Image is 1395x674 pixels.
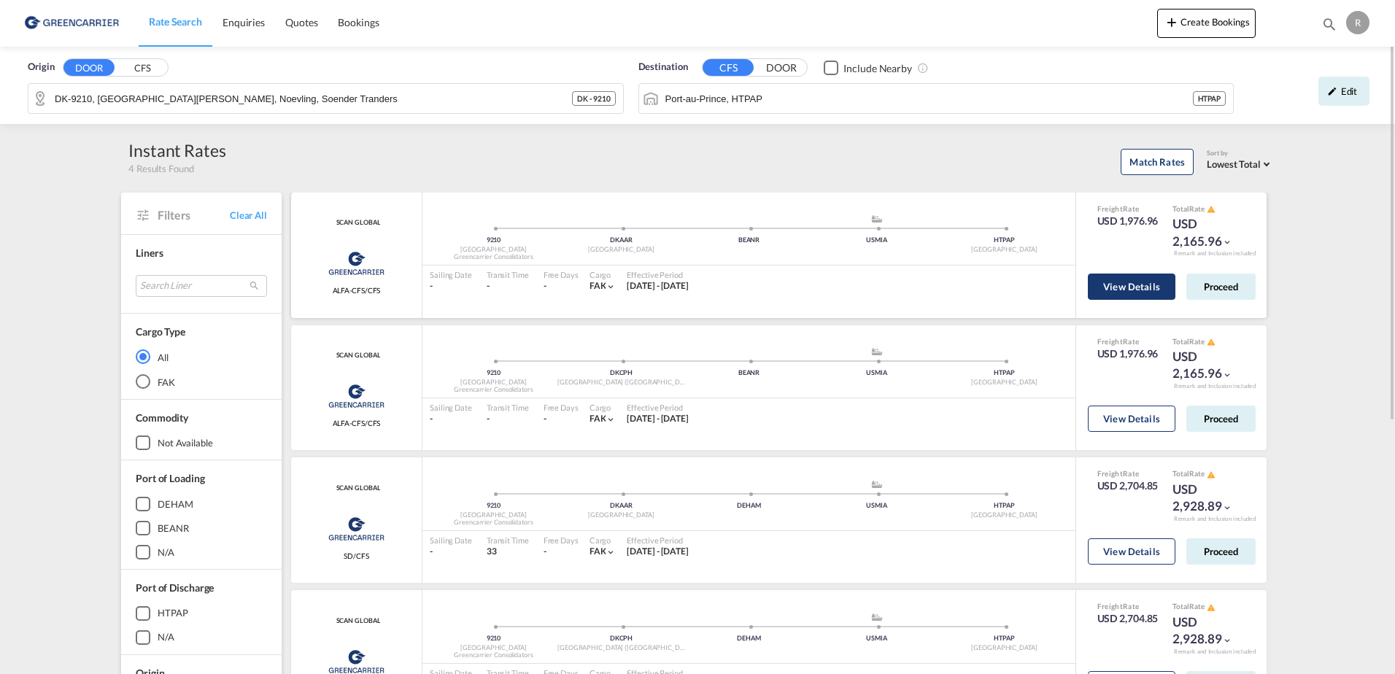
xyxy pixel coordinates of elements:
[333,616,381,626] span: SCAN GLOBAL
[1172,336,1245,348] div: Total Rate
[627,413,689,424] span: [DATE] - [DATE]
[557,501,685,511] div: DKAAR
[940,236,1068,245] div: HTPAP
[128,162,194,175] span: 4 Results Found
[22,7,120,39] img: b0b18ec08afe11efb1d4932555f5f09d.png
[590,413,606,424] span: FAK
[136,521,267,535] md-checkbox: BEANR
[843,61,912,76] div: Include Nearby
[627,535,689,546] div: Effective Period
[627,280,689,291] span: [DATE] - [DATE]
[136,411,188,424] span: Commodity
[1193,91,1226,106] div: HTPAP
[606,282,616,292] md-icon: icon-chevron-down
[557,368,685,378] div: DKCPH
[868,348,886,355] md-icon: assets/icons/custom/ship-fill.svg
[1346,11,1369,34] div: R
[544,269,579,280] div: Free Days
[1088,274,1175,300] button: View Details
[940,245,1068,255] div: [GEOGRAPHIC_DATA]
[703,59,754,76] button: CFS
[1222,503,1232,513] md-icon: icon-chevron-down
[590,546,606,557] span: FAK
[1097,336,1159,346] div: Freight Rate
[557,634,685,643] div: DKCPH
[338,16,379,28] span: Bookings
[487,413,529,425] div: -
[430,245,557,255] div: [GEOGRAPHIC_DATA]
[1186,538,1256,565] button: Proceed
[487,546,529,558] div: 33
[1186,406,1256,432] button: Proceed
[868,215,886,222] md-icon: assets/icons/custom/ship-fill.svg
[813,368,940,378] div: USMIA
[1222,635,1232,646] md-icon: icon-chevron-down
[606,547,616,557] md-icon: icon-chevron-down
[685,501,813,511] div: DEHAM
[1097,468,1159,479] div: Freight Rate
[1163,382,1267,390] div: Remark and Inclusion included
[333,218,381,228] span: SCAN GLOBAL
[430,252,557,262] div: Greencarrier Consolidators
[940,368,1068,378] div: HTPAP
[557,245,685,255] div: [GEOGRAPHIC_DATA]
[590,269,617,280] div: Cargo
[590,402,617,413] div: Cargo
[1121,149,1194,175] button: Match Rates
[136,349,267,364] md-radio-button: All
[430,546,472,558] div: -
[544,546,546,558] div: -
[1163,515,1267,523] div: Remark and Inclusion included
[1097,611,1159,626] div: USD 2,704.85
[544,413,546,425] div: -
[940,378,1068,387] div: [GEOGRAPHIC_DATA]
[158,207,230,223] span: Filters
[557,511,685,520] div: [GEOGRAPHIC_DATA]
[756,60,807,77] button: DOOR
[430,651,557,660] div: Greencarrier Consolidators
[487,280,529,293] div: -
[487,634,501,642] span: 9210
[639,84,1234,113] md-input-container: Port-au-Prince, HTPAP
[430,643,557,653] div: [GEOGRAPHIC_DATA]
[1172,215,1245,250] div: USD 2,165.96
[1321,16,1337,38] div: icon-magnify
[1172,468,1245,480] div: Total Rate
[1172,348,1245,383] div: USD 2,165.96
[557,378,685,387] div: [GEOGRAPHIC_DATA] ([GEOGRAPHIC_DATA])
[136,630,267,645] md-checkbox: N/A
[324,245,389,282] img: Greencarrier Consolidators
[223,16,265,28] span: Enquiries
[136,606,267,621] md-checkbox: HTPAP
[158,522,189,535] div: BEANR
[333,484,381,493] div: Contract / Rate Agreement / Tariff / Spot Pricing Reference Number: SCAN GLOBAL
[1207,338,1216,346] md-icon: icon-alert
[136,497,267,511] md-checkbox: DEHAM
[430,378,557,387] div: [GEOGRAPHIC_DATA]
[1157,9,1256,38] button: icon-plus 400-fgCreate Bookings
[28,60,54,74] span: Origin
[333,351,381,360] span: SCAN GLOBAL
[1207,155,1274,171] md-select: Select: Lowest Total
[28,84,623,113] md-input-container: DK-9210, Aalborg Soe, Hans Egedes, Noevling, Soender Tranders
[1318,77,1369,106] div: icon-pencilEdit
[487,402,529,413] div: Transit Time
[158,497,193,511] div: DEHAM
[285,16,317,28] span: Quotes
[430,413,472,425] div: -
[1205,336,1216,347] button: icon-alert
[544,535,579,546] div: Free Days
[1088,406,1175,432] button: View Details
[149,15,202,28] span: Rate Search
[158,630,174,643] div: N/A
[158,436,213,449] div: not available
[344,551,368,561] span: SD/CFS
[627,546,689,557] span: [DATE] - [DATE]
[940,634,1068,643] div: HTPAP
[158,606,188,619] div: HTPAP
[685,368,813,378] div: BEANR
[487,236,501,244] span: 9210
[1205,204,1216,214] button: icon-alert
[1172,481,1245,516] div: USD 2,928.89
